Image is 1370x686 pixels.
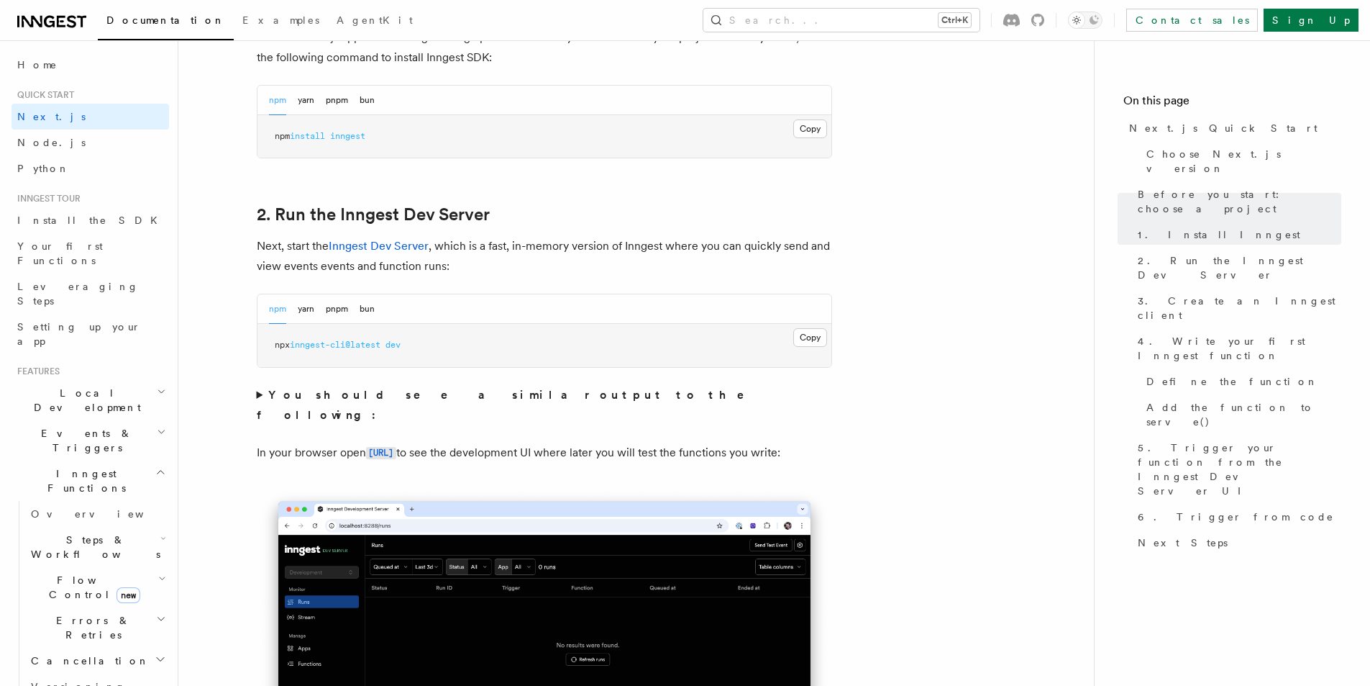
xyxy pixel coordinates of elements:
kbd: Ctrl+K [939,13,971,27]
code: [URL] [366,447,396,459]
span: Flow Control [25,573,158,602]
a: Sign Up [1264,9,1358,32]
a: 2. Run the Inngest Dev Server [257,204,490,225]
button: Local Development [12,380,169,420]
span: Before you start: choose a project [1138,187,1341,216]
a: Before you start: choose a project [1132,181,1341,222]
button: Search...Ctrl+K [703,9,979,32]
span: Next.js Quick Start [1129,121,1318,135]
span: Steps & Workflows [25,533,160,561]
span: Your first Functions [17,240,103,266]
button: Steps & Workflows [25,527,169,567]
button: pnpm [326,294,348,324]
span: Overview [31,508,179,520]
span: 4. Write your first Inngest function [1138,334,1341,363]
button: bun [360,86,375,115]
a: Leveraging Steps [12,274,169,314]
span: 5. Trigger your function from the Inngest Dev Server UI [1138,441,1341,498]
button: Cancellation [25,648,169,674]
a: 2. Run the Inngest Dev Server [1132,248,1341,288]
a: Node.js [12,130,169,155]
span: install [290,131,325,141]
a: Next.js Quick Start [1123,115,1341,141]
span: Node.js [17,137,86,148]
span: Errors & Retries [25,613,156,642]
span: AgentKit [337,14,413,26]
a: Examples [234,4,328,39]
button: Toggle dark mode [1068,12,1102,29]
span: Inngest tour [12,193,81,204]
button: npm [269,86,286,115]
span: Next Steps [1138,536,1228,550]
span: Next.js [17,111,86,122]
a: 4. Write your first Inngest function [1132,328,1341,369]
a: 6. Trigger from code [1132,504,1341,530]
span: npm [275,131,290,141]
a: 1. Install Inngest [1132,222,1341,248]
span: Add the function to serve() [1146,400,1341,429]
a: Overview [25,501,169,527]
button: Copy [793,328,827,347]
span: inngest [330,131,365,141]
a: Choose Next.js version [1141,141,1341,181]
span: Choose Next.js version [1146,147,1341,176]
a: 3. Create an Inngest client [1132,288,1341,328]
span: Events & Triggers [12,426,157,455]
span: Define the function [1146,374,1318,389]
a: Documentation [98,4,234,40]
button: Copy [793,119,827,138]
span: Cancellation [25,654,150,668]
span: Quick start [12,89,74,101]
button: pnpm [326,86,348,115]
span: inngest-cli@latest [290,340,380,350]
button: bun [360,294,375,324]
span: dev [385,340,401,350]
button: Errors & Retries [25,608,169,648]
span: Inngest Functions [12,466,155,495]
summary: You should see a similar output to the following: [257,385,832,425]
button: Flow Controlnew [25,567,169,608]
p: Next, start the , which is a fast, in-memory version of Inngest where you can quickly send and vi... [257,236,832,276]
button: yarn [298,294,314,324]
button: Events & Triggers [12,420,169,461]
span: Home [17,58,58,72]
a: Home [12,52,169,78]
a: Contact sales [1126,9,1258,32]
a: Next Steps [1132,530,1341,556]
a: 5. Trigger your function from the Inngest Dev Server UI [1132,435,1341,504]
span: Install the SDK [17,215,166,226]
span: npx [275,340,290,350]
h4: On this page [1123,92,1341,115]
span: Leveraging Steps [17,281,139,307]
span: new [117,587,140,603]
span: Python [17,163,70,174]
span: Features [12,366,60,377]
span: Documentation [106,14,225,26]
span: 2. Run the Inngest Dev Server [1138,253,1341,282]
a: Setting up your app [12,314,169,354]
a: [URL] [366,446,396,459]
a: Install the SDK [12,207,169,233]
button: Inngest Functions [12,461,169,501]
span: Setting up your app [17,321,141,347]
a: Inngest Dev Server [329,239,429,253]
a: Next.js [12,104,169,130]
a: AgentKit [328,4,421,39]
p: With the Next.js app now running running open a new tab in your terminal. In your project directo... [257,27,832,68]
button: yarn [298,86,314,115]
p: In your browser open to see the development UI where later you will test the functions you write: [257,443,832,464]
span: Examples [242,14,319,26]
span: 1. Install Inngest [1138,227,1300,242]
a: Define the function [1141,369,1341,394]
a: Your first Functions [12,233,169,274]
a: Add the function to serve() [1141,394,1341,435]
a: Python [12,155,169,181]
strong: You should see a similar output to the following: [257,388,765,422]
button: npm [269,294,286,324]
span: 6. Trigger from code [1138,510,1334,524]
span: 3. Create an Inngest client [1138,294,1341,322]
span: Local Development [12,386,157,415]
